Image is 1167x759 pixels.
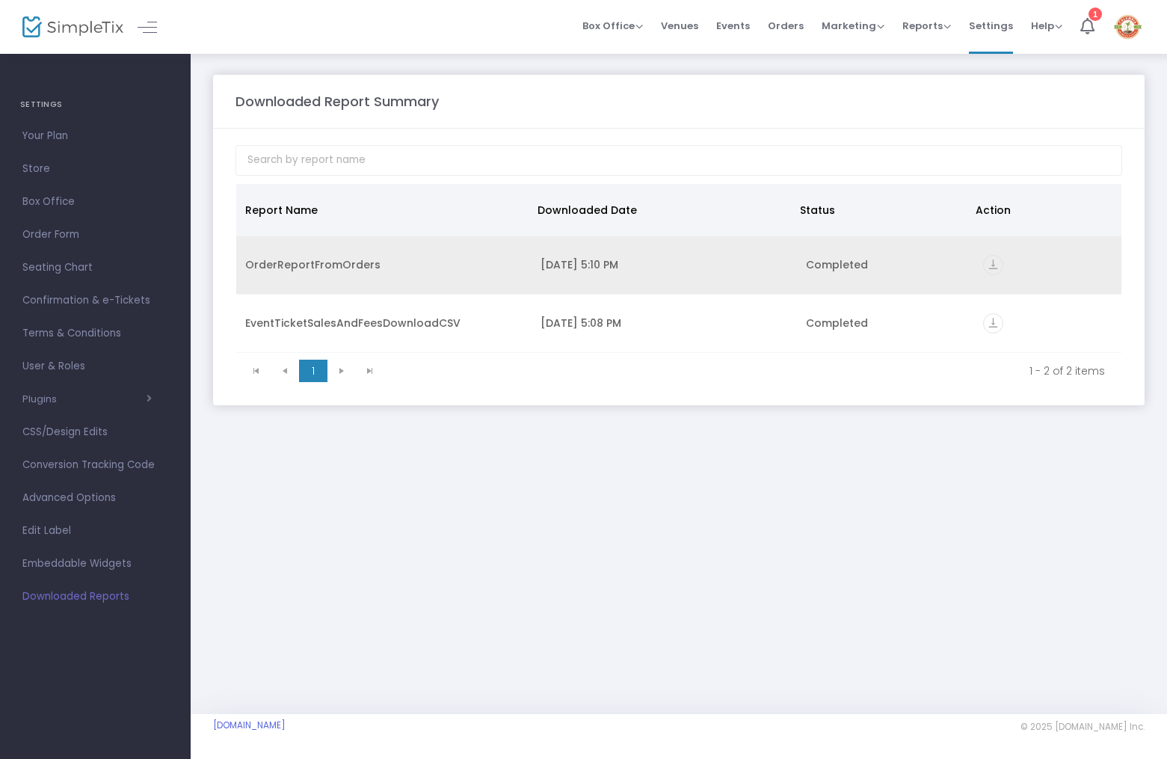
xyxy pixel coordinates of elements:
[245,257,523,272] div: OrderReportFromOrders
[22,357,168,376] span: User & Roles
[768,7,804,45] span: Orders
[20,90,170,120] h4: SETTINGS
[983,318,1003,333] a: vertical_align_bottom
[299,360,327,382] span: Page 1
[22,291,168,310] span: Confirmation & e-Tickets
[395,363,1105,378] kendo-pager-info: 1 - 2 of 2 items
[806,316,965,331] div: Completed
[902,19,951,33] span: Reports
[22,324,168,343] span: Terms & Conditions
[22,192,168,212] span: Box Office
[22,422,168,442] span: CSS/Design Edits
[22,159,168,179] span: Store
[983,313,1112,334] div: https://go.SimpleTix.com/fatsx
[213,719,286,731] a: [DOMAIN_NAME]
[1031,19,1062,33] span: Help
[1020,721,1145,733] span: © 2025 [DOMAIN_NAME] Inc.
[235,145,1122,176] input: Search by report name
[541,316,788,331] div: 8/22/2025 5:08 PM
[716,7,750,45] span: Events
[541,257,788,272] div: 8/22/2025 5:10 PM
[806,257,965,272] div: Completed
[245,316,523,331] div: EventTicketSalesAndFeesDownloadCSV
[822,19,884,33] span: Marketing
[22,258,168,277] span: Seating Chart
[969,7,1013,45] span: Settings
[22,554,168,574] span: Embeddable Widgets
[22,225,168,245] span: Order Form
[235,91,439,111] m-panel-title: Downloaded Report Summary
[983,259,1003,274] a: vertical_align_bottom
[22,455,168,475] span: Conversion Tracking Code
[22,521,168,541] span: Edit Label
[791,184,966,236] th: Status
[236,184,529,236] th: Report Name
[582,19,643,33] span: Box Office
[983,255,1003,275] i: vertical_align_bottom
[22,488,168,508] span: Advanced Options
[1089,7,1102,21] div: 1
[22,393,152,405] button: Plugins
[529,184,792,236] th: Downloaded Date
[967,184,1112,236] th: Action
[983,313,1003,334] i: vertical_align_bottom
[983,255,1112,275] div: https://go.SimpleTix.com/dunl3
[661,7,698,45] span: Venues
[22,587,168,606] span: Downloaded Reports
[236,184,1121,353] div: Data table
[22,126,168,146] span: Your Plan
